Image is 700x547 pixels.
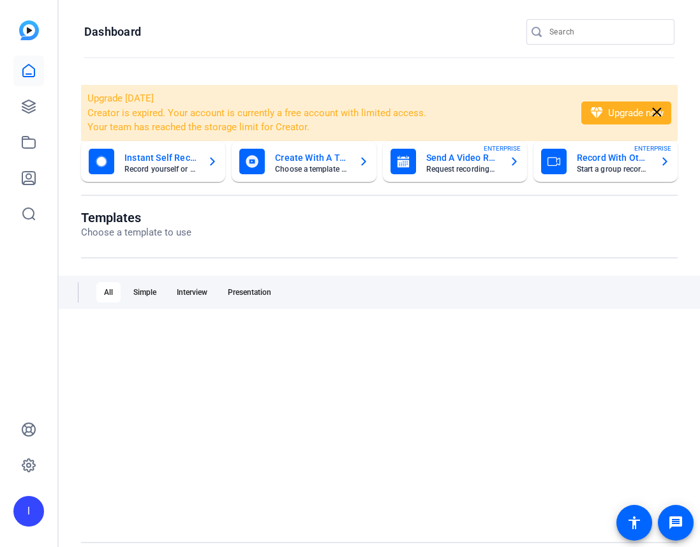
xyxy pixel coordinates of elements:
[668,515,683,530] mat-icon: message
[426,165,499,173] mat-card-subtitle: Request recordings from anyone, anywhere
[19,20,39,40] img: blue-gradient.svg
[124,165,197,173] mat-card-subtitle: Record yourself or your screen
[275,165,348,173] mat-card-subtitle: Choose a template to get started
[426,150,499,165] mat-card-title: Send A Video Request
[84,24,141,40] h1: Dashboard
[589,105,604,121] mat-icon: diamond
[87,106,565,121] li: Creator is expired. Your account is currently a free account with limited access.
[13,496,44,527] div: I
[81,141,225,182] button: Instant Self RecordRecord yourself or your screen
[81,210,191,225] h1: Templates
[81,225,191,240] p: Choose a template to use
[169,282,215,303] div: Interview
[124,150,197,165] mat-card-title: Instant Self Record
[581,101,671,124] button: Upgrade now
[126,282,164,303] div: Simple
[634,144,671,153] span: ENTERPRISE
[577,150,650,165] mat-card-title: Record With Others
[383,141,527,182] button: Send A Video RequestRequest recordings from anyone, anywhereENTERPRISE
[484,144,521,153] span: ENTERPRISE
[87,93,154,104] span: Upgrade [DATE]
[220,282,279,303] div: Presentation
[87,120,565,135] li: Your team has reached the storage limit for Creator.
[96,282,121,303] div: All
[232,141,376,182] button: Create With A TemplateChoose a template to get started
[627,515,642,530] mat-icon: accessibility
[649,105,665,121] mat-icon: close
[275,150,348,165] mat-card-title: Create With A Template
[549,24,664,40] input: Search
[533,141,678,182] button: Record With OthersStart a group recording sessionENTERPRISE
[577,165,650,173] mat-card-subtitle: Start a group recording session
